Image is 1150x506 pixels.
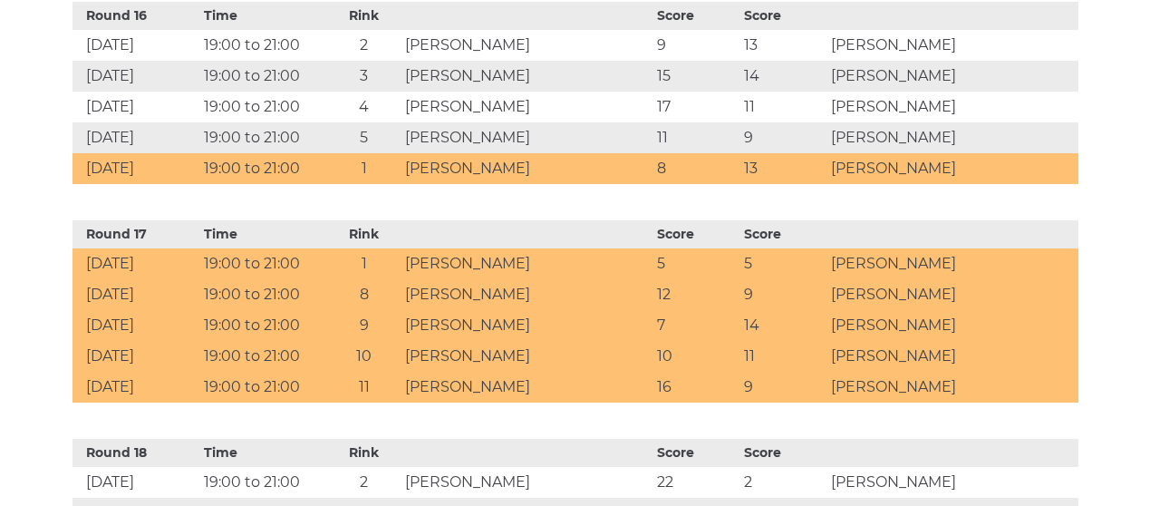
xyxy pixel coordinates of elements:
[72,248,200,279] td: [DATE]
[739,2,826,30] th: Score
[401,92,652,122] td: [PERSON_NAME]
[72,279,200,310] td: [DATE]
[652,310,739,341] td: 7
[327,30,401,61] td: 2
[652,279,739,310] td: 12
[401,122,652,153] td: [PERSON_NAME]
[739,341,826,372] td: 11
[72,220,200,248] th: Round 17
[199,92,327,122] td: 19:00 to 21:00
[72,153,200,184] td: [DATE]
[72,310,200,341] td: [DATE]
[199,372,327,403] td: 19:00 to 21:00
[327,310,401,341] td: 9
[826,248,1078,279] td: [PERSON_NAME]
[652,61,739,92] td: 15
[327,122,401,153] td: 5
[401,30,652,61] td: [PERSON_NAME]
[72,439,200,467] th: Round 18
[72,372,200,403] td: [DATE]
[199,310,327,341] td: 19:00 to 21:00
[826,61,1078,92] td: [PERSON_NAME]
[652,372,739,403] td: 16
[72,61,200,92] td: [DATE]
[401,153,652,184] td: [PERSON_NAME]
[826,279,1078,310] td: [PERSON_NAME]
[199,153,327,184] td: 19:00 to 21:00
[739,153,826,184] td: 13
[199,61,327,92] td: 19:00 to 21:00
[327,279,401,310] td: 8
[327,341,401,372] td: 10
[199,248,327,279] td: 19:00 to 21:00
[739,372,826,403] td: 9
[327,2,401,30] th: Rink
[199,2,327,30] th: Time
[327,439,401,467] th: Rink
[826,153,1078,184] td: [PERSON_NAME]
[739,310,826,341] td: 14
[401,279,652,310] td: [PERSON_NAME]
[652,92,739,122] td: 17
[199,279,327,310] td: 19:00 to 21:00
[401,467,652,498] td: [PERSON_NAME]
[199,30,327,61] td: 19:00 to 21:00
[327,220,401,248] th: Rink
[401,61,652,92] td: [PERSON_NAME]
[652,153,739,184] td: 8
[652,122,739,153] td: 11
[652,30,739,61] td: 9
[739,61,826,92] td: 14
[652,439,739,467] th: Score
[652,467,739,498] td: 22
[739,30,826,61] td: 13
[401,341,652,372] td: [PERSON_NAME]
[652,220,739,248] th: Score
[739,467,826,498] td: 2
[327,248,401,279] td: 1
[327,467,401,498] td: 2
[199,341,327,372] td: 19:00 to 21:00
[826,122,1078,153] td: [PERSON_NAME]
[199,467,327,498] td: 19:00 to 21:00
[826,92,1078,122] td: [PERSON_NAME]
[826,30,1078,61] td: [PERSON_NAME]
[401,310,652,341] td: [PERSON_NAME]
[739,279,826,310] td: 9
[72,30,200,61] td: [DATE]
[327,153,401,184] td: 1
[401,248,652,279] td: [PERSON_NAME]
[327,92,401,122] td: 4
[199,122,327,153] td: 19:00 to 21:00
[652,248,739,279] td: 5
[652,2,739,30] th: Score
[826,310,1078,341] td: [PERSON_NAME]
[826,341,1078,372] td: [PERSON_NAME]
[199,439,327,467] th: Time
[72,341,200,372] td: [DATE]
[199,220,327,248] th: Time
[72,467,200,498] td: [DATE]
[739,122,826,153] td: 9
[739,248,826,279] td: 5
[72,2,200,30] th: Round 16
[739,220,826,248] th: Score
[826,467,1078,498] td: [PERSON_NAME]
[652,341,739,372] td: 10
[739,92,826,122] td: 11
[401,372,652,403] td: [PERSON_NAME]
[327,61,401,92] td: 3
[72,122,200,153] td: [DATE]
[327,372,401,403] td: 11
[739,439,826,467] th: Score
[826,372,1078,403] td: [PERSON_NAME]
[72,92,200,122] td: [DATE]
